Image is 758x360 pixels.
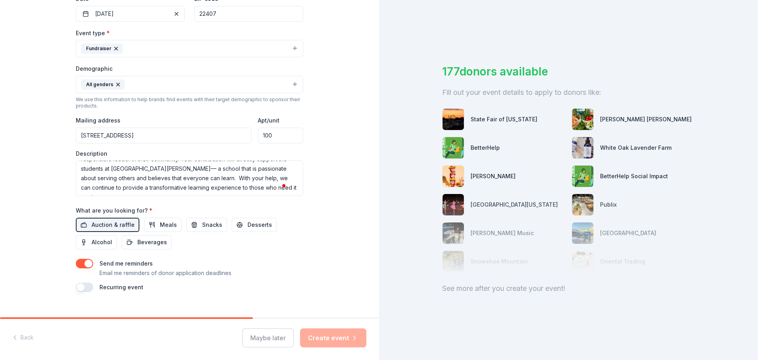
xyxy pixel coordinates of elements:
img: photo for Sheetz [443,166,464,187]
span: Snacks [202,220,222,230]
img: photo for BetterHelp [443,137,464,158]
button: Beverages [122,235,172,249]
button: Auction & raffle [76,218,139,232]
img: photo for BetterHelp Social Impact [572,166,593,187]
span: Desserts [248,220,272,230]
div: White Oak Lavender Farm [600,143,672,153]
div: See more after you create your event! [442,282,695,295]
img: photo for White Oak Lavender Farm [572,137,593,158]
img: photo for Harris Teeter [572,109,593,130]
label: Apt/unit [258,117,280,124]
label: What are you looking for? [76,207,152,215]
label: Event type [76,29,110,37]
span: Meals [160,220,177,230]
label: Recurring event [99,284,143,290]
label: Send me reminders [99,260,153,267]
div: [PERSON_NAME] [471,172,516,181]
span: Alcohol [92,237,112,247]
span: Beverages [137,237,167,247]
div: All genders [81,79,125,90]
label: Mailing address [76,117,120,124]
button: Snacks [186,218,227,232]
div: [PERSON_NAME] [PERSON_NAME] [600,115,692,124]
div: Fundraiser [81,43,123,54]
span: Auction & raffle [92,220,135,230]
button: All genders [76,76,303,93]
div: State Fair of [US_STATE] [471,115,537,124]
input: # [258,128,303,143]
div: BetterHelp [471,143,500,153]
input: Enter a US address [76,128,251,143]
img: photo for State Fair of Virginia [443,109,464,130]
div: BetterHelp Social Impact [600,172,668,181]
div: 177 donors available [442,63,695,80]
button: Meals [144,218,182,232]
input: 12345 (U.S. only) [194,6,303,22]
button: Alcohol [76,235,117,249]
textarea: To enrich screen reader interactions, please activate Accessibility in Grammarly extension settings [76,160,303,196]
button: Desserts [232,218,277,232]
button: [DATE] [76,6,185,22]
div: We use this information to help brands find events with their target demographic to sponsor their... [76,96,303,109]
p: Email me reminders of donor application deadlines [99,268,231,278]
label: Description [76,150,107,158]
button: Fundraiser [76,40,303,57]
div: Fill out your event details to apply to donors like: [442,86,695,99]
label: Demographic [76,65,113,73]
